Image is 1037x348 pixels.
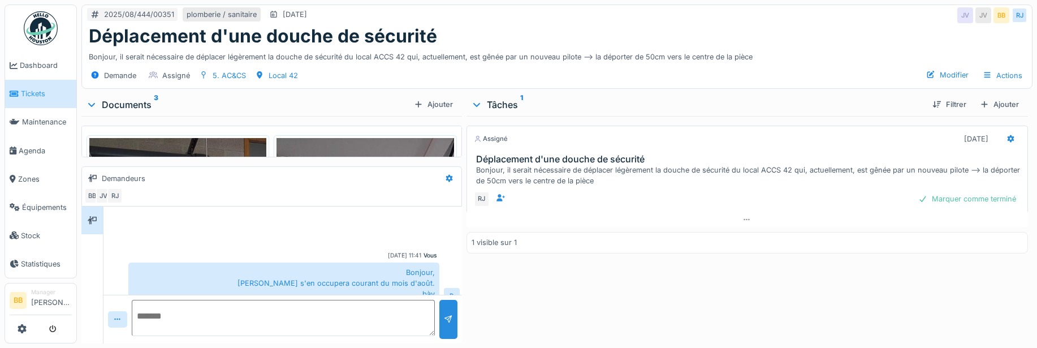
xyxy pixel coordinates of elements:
div: B [444,288,460,304]
span: Statistiques [21,259,72,269]
span: Équipements [22,202,72,213]
a: Statistiques [5,250,76,278]
div: Modifier [922,67,973,83]
span: Dashboard [20,60,72,71]
div: RJ [107,188,123,204]
div: Bonjour, il serait nécessaire de déplacer légèrement la douche de sécurité du local ACCS 42 qui, ... [476,165,1023,186]
li: BB [10,292,27,309]
span: Zones [18,174,72,184]
div: 5. AC&CS [213,70,246,81]
div: [DATE] [283,9,307,20]
div: BB [993,7,1009,23]
div: Actions [978,67,1027,84]
a: Équipements [5,193,76,221]
div: BB [84,188,100,204]
div: Filtrer [928,97,971,112]
div: [DATE] 11:41 [388,251,421,260]
div: Manager [31,288,72,297]
a: Zones [5,165,76,193]
div: Documents [86,98,409,111]
div: Vous [424,251,437,260]
div: Demande [104,70,136,81]
span: Stock [21,230,72,241]
div: Ajouter [975,97,1023,112]
div: Demandeurs [102,173,145,184]
a: Tickets [5,80,76,108]
div: plomberie / sanitaire [187,9,257,20]
a: Maintenance [5,108,76,136]
li: [PERSON_NAME] [31,288,72,312]
div: Assigné [162,70,190,81]
div: Bonjour, [PERSON_NAME] s'en occupera courant du mois d'août. bàv [128,263,439,304]
h3: Déplacement d'une douche de sécurité [476,154,1023,165]
div: Tâches [471,98,923,111]
div: [DATE] [964,134,988,144]
sup: 3 [154,98,158,111]
div: 1 visible sur 1 [472,237,517,248]
div: JV [975,7,991,23]
a: Agenda [5,136,76,165]
div: RJ [474,191,490,207]
h1: Déplacement d'une douche de sécurité [89,25,437,47]
div: JV [957,7,973,23]
div: JV [96,188,111,204]
div: Bonjour, il serait nécessaire de déplacer légèrement la douche de sécurité du local ACCS 42 qui, ... [89,47,1025,62]
div: 2025/08/444/00351 [104,9,174,20]
div: Marquer comme terminé [914,191,1021,207]
sup: 1 [520,98,523,111]
span: Agenda [19,145,72,156]
div: Ajouter [409,97,457,112]
a: Dashboard [5,51,76,80]
span: Tickets [21,88,72,99]
div: Local 42 [269,70,298,81]
a: BB Manager[PERSON_NAME] [10,288,72,315]
a: Stock [5,221,76,250]
div: RJ [1012,7,1027,23]
span: Maintenance [22,117,72,127]
div: Assigné [474,134,508,144]
img: Badge_color-CXgf-gQk.svg [24,11,58,45]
